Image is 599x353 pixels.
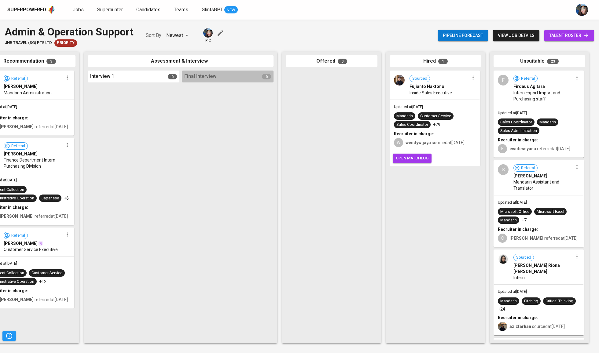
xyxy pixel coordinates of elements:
[9,233,28,238] span: Referral
[443,32,483,39] span: Pipeline forecast
[394,131,434,136] b: Recruiter in charge:
[46,59,56,64] span: 3
[438,59,448,64] span: 1
[513,179,573,191] span: Mandarin Assistant and Translator
[97,6,124,14] a: Superhunter
[184,73,216,80] span: Final Interview
[500,217,517,223] div: Mandarin
[136,6,162,14] a: Candidates
[54,39,77,47] div: Client Priority
[146,32,161,39] p: Sort By
[5,40,52,46] span: JNB Travel (SG) Pte Ltd
[494,55,585,67] div: Unsuitable
[498,75,509,86] div: F
[509,146,536,151] b: evadessyana
[494,249,584,335] div: Sourced[PERSON_NAME] Riona [PERSON_NAME]InternUpdated at[DATE]MandarinPitchingCritical Thinking+2...
[38,241,43,246] img: magic_wand.svg
[394,75,405,86] img: 386b4ebbfe66128636c3b2ce1517e951.jpg
[174,7,188,13] span: Teams
[498,289,527,294] span: Updated at [DATE]
[338,59,347,64] span: 0
[547,59,559,64] span: 23
[498,144,507,153] div: E
[420,113,451,119] div: Customer Service
[509,146,570,151] span: referred at [DATE]
[73,7,84,13] span: Jobs
[406,140,431,145] b: wendywijaya
[166,32,183,39] p: Newest
[64,195,69,201] p: +6
[546,298,573,304] div: Critical Thinking
[9,143,28,149] span: Referral
[514,255,534,260] span: Sourced
[513,90,573,102] span: Intern Export Import and Purchasing staff
[286,55,377,67] div: Offered
[39,278,46,285] p: +12
[396,113,413,119] div: Mandarin
[4,246,58,253] span: Customer Service Executive
[513,173,547,179] span: [PERSON_NAME]
[396,155,428,162] span: open matchlog
[576,4,588,16] img: diazagista@glints.com
[544,30,594,41] a: talent roster
[224,7,238,13] span: NEW
[513,83,545,89] span: Firdaus Agitara
[202,7,223,13] span: GlintsGPT
[498,111,527,115] span: Updated at [DATE]
[390,71,480,166] div: SourcedFujianto HaktonoInside Sales ExecutiveUpdated at[DATE]MandarinCustomer ServiceSales Coordi...
[498,315,538,320] b: Recruiter in charge:
[498,137,538,142] b: Recruiter in charge:
[174,6,189,14] a: Teams
[500,298,517,304] div: Mandarin
[438,30,488,41] button: Pipeline forecast
[73,6,85,14] a: Jobs
[136,7,160,13] span: Candidates
[493,30,539,41] button: view job details
[2,331,16,341] button: Pipeline Triggers
[498,254,509,264] img: 74177c11cb8979ada04c1f9262a40a63.png
[500,128,537,134] div: Sales Administration
[498,200,527,205] span: Updated at [DATE]
[4,83,38,89] span: [PERSON_NAME]
[90,73,114,80] span: Interview 1
[396,122,428,128] div: Sales Coordinator
[168,74,177,79] span: 0
[519,165,537,171] span: Referral
[394,138,403,147] div: W
[202,6,238,14] a: GlintsGPT NEW
[494,160,584,247] div: SReferral[PERSON_NAME]Mandarin Assistant and TranslatorUpdated at[DATE]Microsoft OfficeMicrosoft ...
[4,240,38,246] span: [PERSON_NAME]
[498,306,505,312] p: +24
[509,236,578,241] span: referred at [DATE]
[406,140,465,145] span: sourced at [DATE]
[537,209,564,215] div: Microsoft Excel
[262,74,271,79] span: 0
[513,262,573,275] span: [PERSON_NAME] Riona [PERSON_NAME]
[498,32,535,39] span: view job details
[522,217,527,223] p: +7
[539,119,556,125] div: Mandarin
[519,76,537,82] span: Referral
[47,5,56,14] img: app logo
[4,157,63,169] span: Finance Department Intern – Purchasing Division
[9,76,28,82] span: Referral
[498,234,507,243] div: C
[394,105,423,109] span: Updated at [DATE]
[88,55,274,67] div: Assessment & Interview
[54,40,77,46] span: Priority
[433,122,440,128] p: +29
[509,324,565,329] span: sourced at [DATE]
[7,5,56,14] a: Superpoweredapp logo
[498,227,538,232] b: Recruiter in charge:
[393,154,432,163] button: open matchlog
[509,236,543,241] b: [PERSON_NAME]
[410,76,430,82] span: Sourced
[166,30,190,41] div: Newest
[549,32,589,39] span: talent roster
[498,164,509,175] div: S
[7,6,46,13] div: Superpowered
[31,270,62,276] div: Customer Service
[203,28,213,38] img: diazagista@glints.com
[498,322,507,331] img: aziz.farhan@glints.com
[410,90,452,96] span: Inside Sales Executive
